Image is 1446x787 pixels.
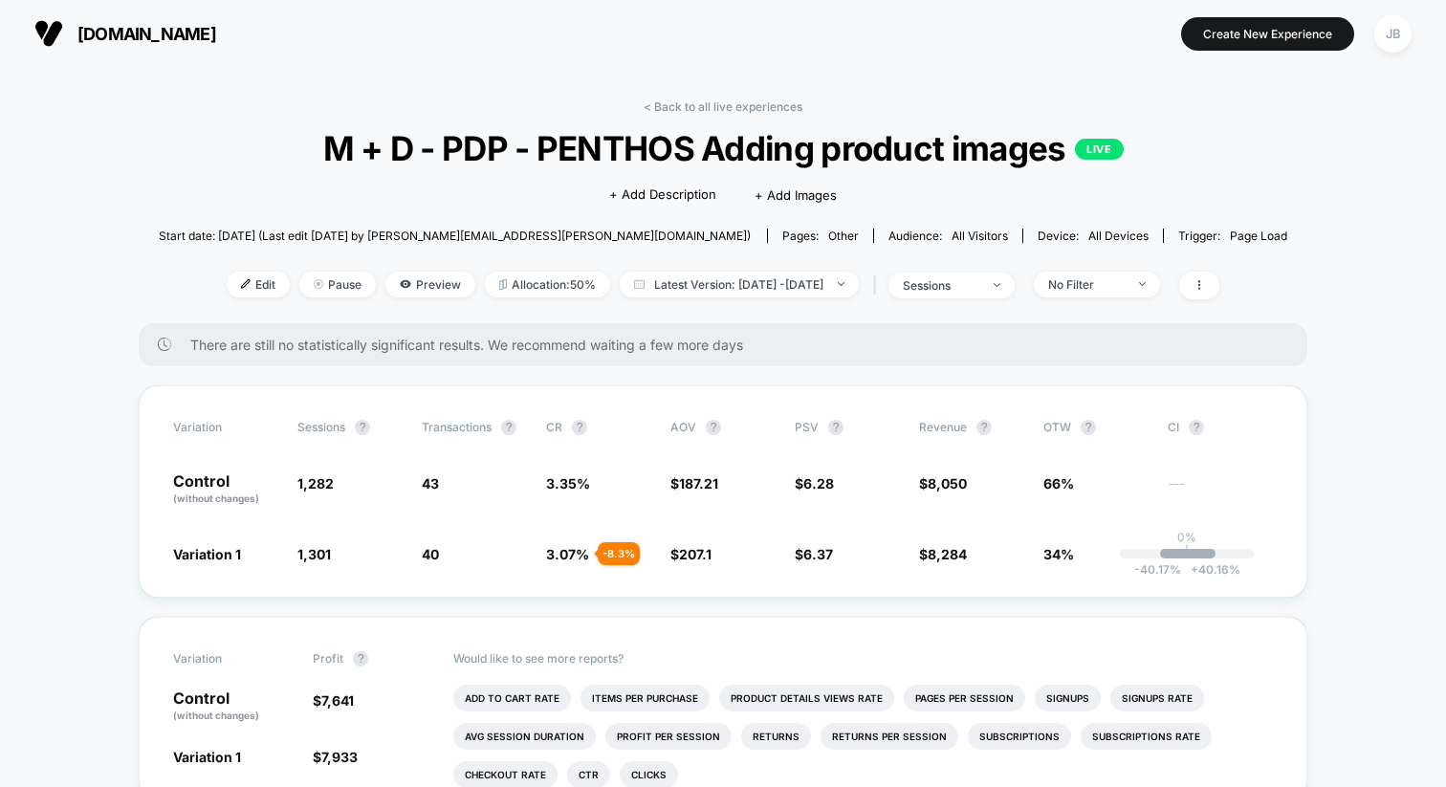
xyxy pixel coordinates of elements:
li: Pages Per Session [904,685,1025,711]
span: Transactions [422,420,492,434]
li: Items Per Purchase [581,685,710,711]
span: OTW [1043,420,1149,435]
span: $ [919,546,967,562]
span: $ [670,546,712,562]
span: $ [670,475,718,492]
span: Variation [173,420,278,435]
img: end [838,282,844,286]
span: + Add Description [609,186,716,205]
p: LIVE [1075,139,1123,160]
li: Subscriptions [968,723,1071,750]
span: Sessions [297,420,345,434]
button: ? [353,651,368,667]
li: Subscriptions Rate [1081,723,1212,750]
button: ? [501,420,516,435]
span: (without changes) [173,710,259,721]
span: (without changes) [173,492,259,504]
a: < Back to all live experiences [644,99,802,114]
span: 207.1 [679,546,712,562]
span: $ [313,692,354,709]
img: end [1139,282,1146,286]
button: ? [706,420,721,435]
span: 8,050 [928,475,967,492]
button: Create New Experience [1181,17,1354,51]
span: 34% [1043,546,1074,562]
button: ? [976,420,992,435]
div: Audience: [888,229,1008,243]
span: Start date: [DATE] (Last edit [DATE] by [PERSON_NAME][EMAIL_ADDRESS][PERSON_NAME][DOMAIN_NAME]) [159,229,751,243]
li: Returns [741,723,811,750]
p: | [1185,544,1189,558]
span: 7,933 [321,749,358,765]
span: $ [313,749,358,765]
button: JB [1369,14,1417,54]
li: Profit Per Session [605,723,732,750]
span: 40.16 % [1181,562,1240,577]
span: 43 [422,475,439,492]
span: Variation 1 [173,749,241,765]
span: 6.28 [803,475,834,492]
p: 0% [1177,530,1196,544]
li: Avg Session Duration [453,723,596,750]
span: 8,284 [928,546,967,562]
span: 3.35 % [546,475,590,492]
span: -40.17 % [1134,562,1181,577]
button: ? [355,420,370,435]
li: Returns Per Session [821,723,958,750]
p: Control [173,690,294,723]
span: Preview [385,272,475,297]
li: Signups [1035,685,1101,711]
span: CI [1168,420,1273,435]
button: ? [1081,420,1096,435]
span: 66% [1043,475,1074,492]
span: Allocation: 50% [485,272,610,297]
button: [DOMAIN_NAME] [29,18,222,49]
span: Revenue [919,420,967,434]
div: JB [1374,15,1412,53]
span: Device: [1022,229,1163,243]
p: Would like to see more reports? [453,651,1274,666]
div: sessions [903,278,979,293]
span: Edit [227,272,290,297]
div: Trigger: [1178,229,1287,243]
span: AOV [670,420,696,434]
span: PSV [795,420,819,434]
span: 1,301 [297,546,331,562]
span: | [868,272,888,299]
li: Product Details Views Rate [719,685,894,711]
span: There are still no statistically significant results. We recommend waiting a few more days [190,337,1269,353]
img: calendar [634,279,645,289]
img: end [994,283,1000,287]
span: All Visitors [952,229,1008,243]
span: + Add Images [755,187,837,203]
img: edit [241,279,251,289]
span: Pause [299,272,376,297]
span: Variation 1 [173,546,241,562]
span: $ [919,475,967,492]
span: all devices [1088,229,1149,243]
span: Page Load [1230,229,1287,243]
p: Control [173,473,278,506]
span: other [828,229,859,243]
span: $ [795,475,834,492]
span: 7,641 [321,692,354,709]
div: Pages: [782,229,859,243]
span: Latest Version: [DATE] - [DATE] [620,272,859,297]
img: rebalance [499,279,507,290]
span: CR [546,420,562,434]
span: 6.37 [803,546,833,562]
li: Signups Rate [1110,685,1204,711]
span: M + D - PDP - PENTHOS Adding product images [215,128,1231,168]
button: ? [1189,420,1204,435]
li: Add To Cart Rate [453,685,571,711]
span: $ [795,546,833,562]
span: Variation [173,651,278,667]
img: Visually logo [34,19,63,48]
button: ? [828,420,843,435]
span: --- [1168,478,1273,506]
div: No Filter [1048,277,1125,292]
span: 1,282 [297,475,334,492]
span: 187.21 [679,475,718,492]
div: - 8.3 % [598,542,640,565]
span: Profit [313,651,343,666]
